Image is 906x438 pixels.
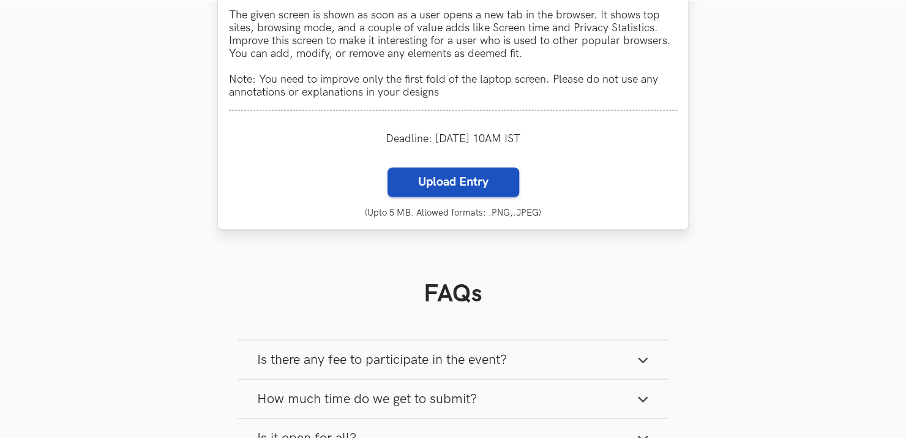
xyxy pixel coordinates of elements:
[387,167,519,197] label: Upload Entry
[229,208,677,218] small: (Upto 5 MB. Allowed formats: .PNG,.JPEG)
[238,279,668,309] h1: FAQs
[238,379,668,418] button: How much time do we get to submit?
[257,351,507,368] span: Is there any fee to participate in the event?
[238,340,668,379] button: Is there any fee to participate in the event?
[257,390,477,407] span: How much time do we get to submit?
[229,121,677,156] div: Deadline: [DATE] 10AM IST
